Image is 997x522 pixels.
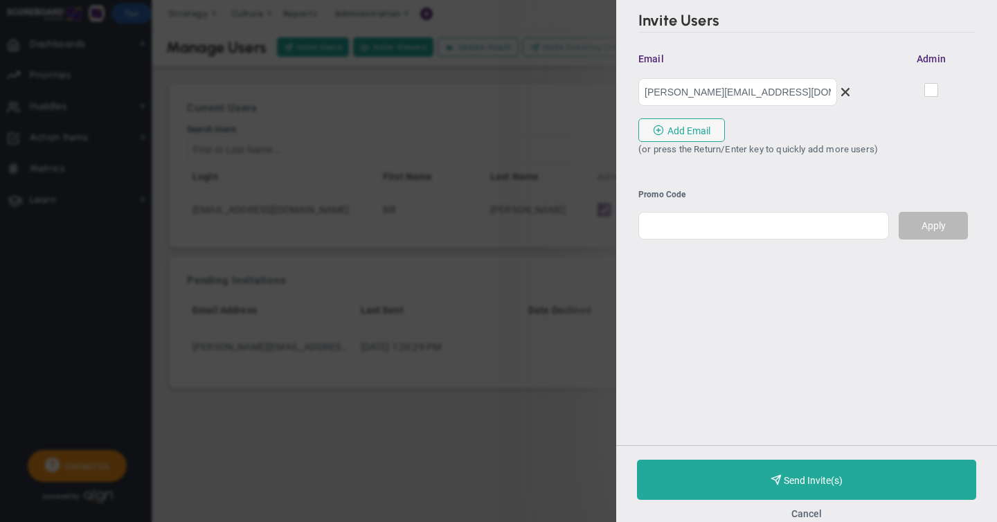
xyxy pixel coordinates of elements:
button: Send Invite(s) [637,460,976,500]
span: Send Invite(s) [784,475,843,486]
div: Promo Code [638,188,975,201]
span: (or press the Return/Enter key to quickly add more users) [638,144,878,154]
button: Cancel [791,508,822,519]
span: Email [638,53,787,66]
button: Add Email [638,118,725,142]
button: Apply [899,212,968,240]
h2: Invite Users [638,11,975,33]
span: Admin [917,53,946,66]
